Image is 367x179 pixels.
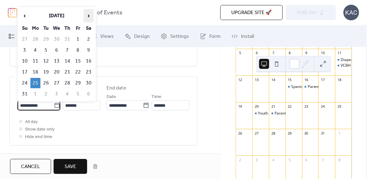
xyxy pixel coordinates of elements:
[52,23,62,33] th: We
[107,93,116,101] span: Date
[30,23,40,33] th: Mo
[62,45,72,55] td: 7
[62,89,72,99] td: 4
[20,34,30,44] td: 27
[120,28,155,45] a: Design
[20,89,30,99] td: 31
[335,63,352,68] div: VCBH Mobile Mental Health
[304,131,309,136] div: 30
[107,84,126,92] div: End date
[8,8,17,18] img: logo
[337,131,342,136] div: 1
[231,9,272,17] span: Upgrade site 🚀
[65,163,76,171] span: Save
[254,51,259,55] div: 6
[84,56,94,66] td: 16
[254,131,259,136] div: 27
[30,56,40,66] td: 11
[156,28,194,45] a: Settings
[238,157,243,162] div: 2
[320,77,325,82] div: 17
[18,152,55,160] span: Recurring event
[320,104,325,109] div: 24
[287,77,292,82] div: 15
[73,78,83,88] td: 29
[41,89,51,99] td: 2
[134,33,150,40] span: Design
[71,7,123,19] b: Calendar of Events
[195,28,225,45] a: Form
[252,111,269,116] div: Youth Support Group - English or Bilingual
[337,104,342,109] div: 25
[287,131,292,136] div: 29
[304,77,309,82] div: 16
[20,78,30,88] td: 24
[254,104,259,109] div: 20
[275,111,362,116] div: Parent Support Group Fillmore - Spanish Speaking
[337,77,342,82] div: 18
[254,157,259,162] div: 3
[241,33,254,40] span: Install
[52,56,62,66] td: 13
[271,51,275,55] div: 7
[304,157,309,162] div: 6
[320,51,325,55] div: 10
[52,34,62,44] td: 30
[52,89,62,99] td: 3
[335,57,352,63] div: Diaper Distribution in Fillmore
[291,84,332,89] div: Spanish Support Group
[73,89,83,99] td: 5
[84,89,94,99] td: 6
[73,67,83,77] td: 22
[287,104,292,109] div: 22
[84,67,94,77] td: 23
[30,89,40,99] td: 1
[304,104,309,109] div: 23
[52,78,62,88] td: 27
[30,9,83,23] th: [DATE]
[152,93,162,101] span: Time
[30,78,40,88] td: 25
[84,23,94,33] th: Sa
[73,34,83,44] td: 1
[62,67,72,77] td: 21
[238,131,243,136] div: 26
[10,159,51,174] button: Cancel
[84,45,94,55] td: 9
[337,157,342,162] div: 8
[304,51,309,55] div: 9
[84,9,93,22] span: ›
[73,23,83,33] th: Fr
[220,5,283,20] button: Upgrade site 🚀
[41,23,51,33] th: Tu
[238,77,243,82] div: 12
[271,157,275,162] div: 4
[4,28,45,45] a: My Events
[20,45,30,55] td: 3
[52,67,62,77] td: 20
[86,28,118,45] a: Views
[62,23,72,33] th: Th
[286,84,302,89] div: Spanish Support Group
[41,67,51,77] td: 19
[41,78,51,88] td: 26
[21,163,40,171] span: Cancel
[30,67,40,77] td: 18
[62,34,72,44] td: 31
[25,126,55,133] span: Show date only
[100,33,114,40] span: Views
[238,51,243,55] div: 5
[73,56,83,66] td: 15
[209,33,221,40] span: Form
[20,23,30,33] th: Su
[302,84,319,89] div: Parent Support Group - Spanish Speaking
[227,28,259,45] a: Install
[271,104,275,109] div: 21
[170,33,189,40] span: Settings
[84,34,94,44] td: 2
[287,51,292,55] div: 8
[238,104,243,109] div: 19
[62,56,72,66] td: 14
[52,45,62,55] td: 6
